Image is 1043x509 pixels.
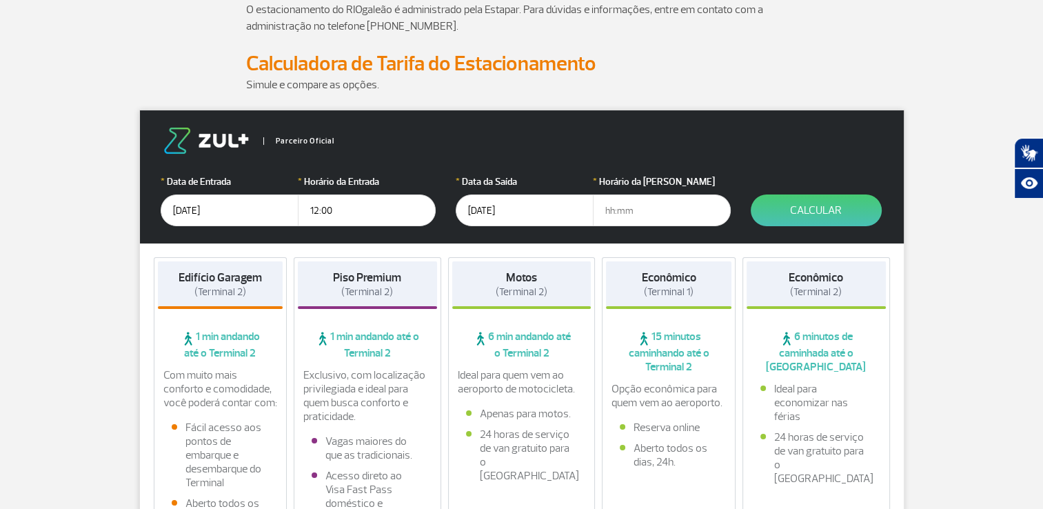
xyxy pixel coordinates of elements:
[593,194,731,226] input: hh:mm
[1014,168,1043,199] button: Abrir recursos assistivos.
[620,441,718,469] li: Aberto todos os dias, 24h.
[161,128,252,154] img: logo-zul.png
[179,270,262,285] strong: Edifício Garagem
[158,330,283,360] span: 1 min andando até o Terminal 2
[644,286,693,299] span: (Terminal 1)
[1014,138,1043,199] div: Plugin de acessibilidade da Hand Talk.
[456,194,594,226] input: dd/mm/aaaa
[1014,138,1043,168] button: Abrir tradutor de língua de sinais.
[458,368,586,396] p: Ideal para quem vem ao aeroporto de motocicleta.
[466,428,578,483] li: 24 horas de serviço de van gratuito para o [GEOGRAPHIC_DATA]
[620,421,718,435] li: Reserva online
[606,330,731,374] span: 15 minutos caminhando até o Terminal 2
[642,270,696,285] strong: Econômico
[790,286,842,299] span: (Terminal 2)
[298,194,436,226] input: hh:mm
[298,330,437,360] span: 1 min andando até o Terminal 2
[246,1,798,34] p: O estacionamento do RIOgaleão é administrado pela Estapar. Para dúvidas e informações, entre em c...
[466,407,578,421] li: Apenas para motos.
[172,421,270,490] li: Fácil acesso aos pontos de embarque e desembarque do Terminal
[333,270,401,285] strong: Piso Premium
[161,194,298,226] input: dd/mm/aaaa
[161,174,298,189] label: Data de Entrada
[611,382,726,410] p: Opção econômica para quem vem ao aeroporto.
[194,286,246,299] span: (Terminal 2)
[452,330,591,360] span: 6 min andando até o Terminal 2
[789,270,843,285] strong: Econômico
[341,286,393,299] span: (Terminal 2)
[312,435,423,462] li: Vagas maiores do que as tradicionais.
[593,174,731,189] label: Horário da [PERSON_NAME]
[456,174,594,189] label: Data da Saída
[760,382,872,423] li: Ideal para economizar nas férias
[246,51,798,77] h2: Calculadora de Tarifa do Estacionamento
[751,194,882,226] button: Calcular
[303,368,432,423] p: Exclusivo, com localização privilegiada e ideal para quem busca conforto e praticidade.
[263,137,334,145] span: Parceiro Oficial
[163,368,278,410] p: Com muito mais conforto e comodidade, você poderá contar com:
[246,77,798,93] p: Simule e compare as opções.
[496,286,547,299] span: (Terminal 2)
[747,330,886,374] span: 6 minutos de caminhada até o [GEOGRAPHIC_DATA]
[760,430,872,486] li: 24 horas de serviço de van gratuito para o [GEOGRAPHIC_DATA]
[506,270,537,285] strong: Motos
[298,174,436,189] label: Horário da Entrada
